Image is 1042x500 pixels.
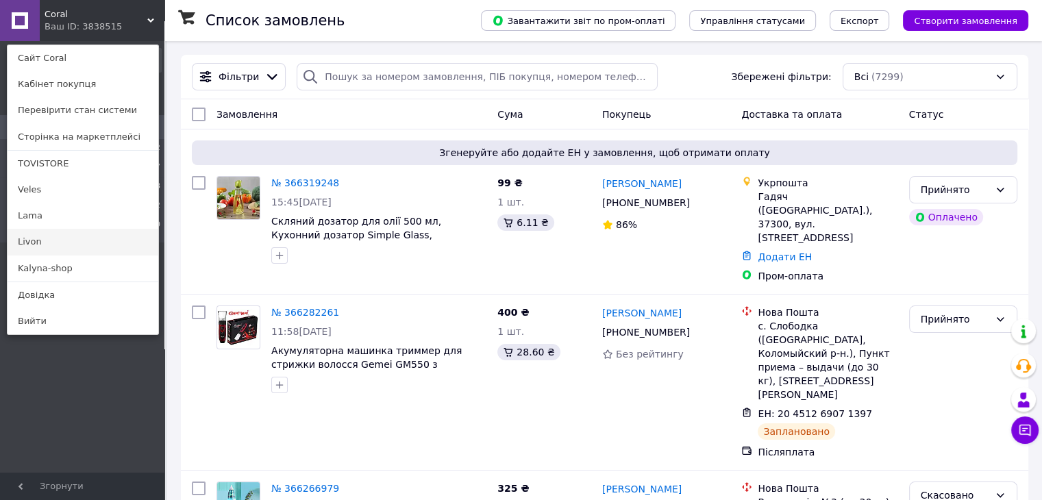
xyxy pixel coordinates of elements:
[497,326,524,337] span: 1 шт.
[8,71,158,97] a: Кабінет покупця
[8,177,158,203] a: Veles
[914,16,1017,26] span: Створити замовлення
[758,251,812,262] a: Додати ЕН
[841,16,879,26] span: Експорт
[8,229,158,255] a: Livon
[689,10,816,31] button: Управління статусами
[700,16,805,26] span: Управління статусами
[8,97,158,123] a: Перевірити стан системи
[616,349,684,360] span: Без рейтингу
[8,124,158,150] a: Сторінка на маркетплейсі
[217,177,260,219] img: Фото товару
[602,109,651,120] span: Покупець
[271,216,441,240] a: Скляний дозатор для олії 500 мл, Кухонний дозатор Simple Glass,
[599,193,693,212] div: [PHONE_NUMBER]
[497,214,554,231] div: 6.11 ₴
[271,177,339,188] a: № 366319248
[497,197,524,208] span: 1 шт.
[731,70,831,84] span: Збережені фільтри:
[1011,416,1039,444] button: Чат з покупцем
[909,109,944,120] span: Статус
[216,109,277,120] span: Замовлення
[830,10,890,31] button: Експорт
[481,10,675,31] button: Завантажити звіт по пром-оплаті
[216,176,260,220] a: Фото товару
[909,209,983,225] div: Оплачено
[216,305,260,349] a: Фото товару
[497,307,529,318] span: 400 ₴
[297,63,658,90] input: Пошук за номером замовлення, ПІБ покупця, номером телефону, Email, номером накладної
[8,308,158,334] a: Вийти
[602,177,682,190] a: [PERSON_NAME]
[758,482,897,495] div: Нова Пошта
[217,310,260,346] img: Фото товару
[8,45,158,71] a: Сайт Coral
[497,344,560,360] div: 28.60 ₴
[758,305,897,319] div: Нова Пошта
[616,219,637,230] span: 86%
[271,307,339,318] a: № 366282261
[758,408,872,419] span: ЕН: 20 4512 6907 1397
[602,306,682,320] a: [PERSON_NAME]
[8,282,158,308] a: Довідка
[599,323,693,342] div: [PHONE_NUMBER]
[758,176,897,190] div: Укрпошта
[206,12,345,29] h1: Список замовлень
[271,326,332,337] span: 11:58[DATE]
[921,182,989,197] div: Прийнято
[219,70,259,84] span: Фільтри
[8,203,158,229] a: Lama
[497,483,529,494] span: 325 ₴
[497,177,522,188] span: 99 ₴
[45,21,102,33] div: Ваш ID: 3838515
[271,197,332,208] span: 15:45[DATE]
[8,255,158,282] a: Kalyna-shop
[903,10,1028,31] button: Створити замовлення
[8,151,158,177] a: TOVISTORE
[197,146,1012,160] span: Згенеруйте або додайте ЕН у замовлення, щоб отримати оплату
[758,319,897,401] div: с. Слободка ([GEOGRAPHIC_DATA], Коломыйский р-н.), Пункт приема – выдачи (до 30 кг), [STREET_ADDR...
[889,14,1028,25] a: Створити замовлення
[921,312,989,327] div: Прийнято
[602,482,682,496] a: [PERSON_NAME]
[497,109,523,120] span: Cума
[45,8,147,21] span: Coral
[854,70,869,84] span: Всі
[758,190,897,245] div: Гадяч ([GEOGRAPHIC_DATA].), 37300, вул. [STREET_ADDRESS]
[492,14,665,27] span: Завантажити звіт по пром-оплаті
[271,345,462,384] a: Акумуляторна машинка триммер для стрижки волосся Gemei GM550 з керамічними лезами
[758,423,835,440] div: Заплановано
[741,109,842,120] span: Доставка та оплата
[758,269,897,283] div: Пром-оплата
[758,445,897,459] div: Післяплата
[271,483,339,494] a: № 366266979
[871,71,904,82] span: (7299)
